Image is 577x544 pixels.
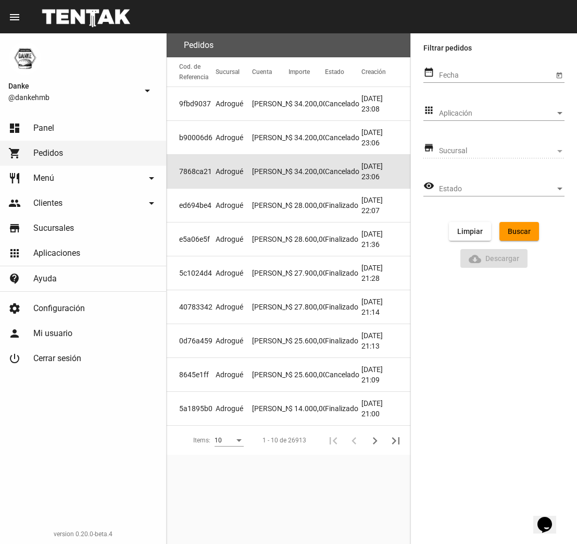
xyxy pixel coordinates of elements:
mat-cell: $ 34.200,00 [288,155,325,188]
mat-cell: [DATE] 23:08 [361,87,410,120]
mat-icon: menu [8,11,21,23]
mat-cell: [DATE] 21:13 [361,324,410,357]
mat-cell: [DATE] 21:36 [361,222,410,256]
mat-header-cell: Estado [325,57,361,86]
mat-header-cell: Creación [361,57,410,86]
button: Buscar [499,222,539,241]
mat-icon: store [423,142,434,154]
span: Cancelado [325,132,359,143]
span: Estado [439,185,555,193]
span: Cerrar sesión [33,353,81,364]
span: Configuración [33,303,85,314]
span: Adrogué [216,336,243,346]
mat-cell: $ 34.200,00 [288,121,325,154]
mat-icon: arrow_drop_down [141,84,154,97]
mat-icon: contact_support [8,273,21,285]
span: Mi usuario [33,328,72,339]
iframe: chat widget [533,502,567,534]
mat-cell: [PERSON_NAME] [252,222,288,256]
span: Clientes [33,198,62,208]
mat-icon: store [8,222,21,234]
mat-icon: people [8,197,21,209]
mat-cell: [PERSON_NAME] [252,324,288,357]
mat-cell: [DATE] 23:06 [361,121,410,154]
mat-cell: [PERSON_NAME] [252,358,288,391]
button: Primera [323,430,344,451]
mat-cell: $ 28.000,00 [288,189,325,222]
span: Cancelado [325,369,359,380]
mat-icon: apps [423,104,434,117]
mat-icon: restaurant [8,172,21,184]
mat-icon: apps [8,247,21,259]
div: 1 - 10 de 26913 [262,435,306,446]
mat-cell: e5a06e5f [167,222,216,256]
span: Ayuda [33,274,57,284]
span: Finalizado [325,268,358,278]
mat-cell: ed694be4 [167,189,216,222]
mat-cell: [PERSON_NAME] [252,121,288,154]
mat-select: Aplicación [439,109,565,118]
mat-cell: [DATE] 21:09 [361,358,410,391]
mat-icon: Descargar Reporte [469,253,481,265]
mat-cell: $ 34.200,00 [288,87,325,120]
mat-icon: settings [8,302,21,315]
flou-section-header: Pedidos [167,33,410,57]
span: Pedidos [33,148,63,158]
mat-cell: [PERSON_NAME] [252,256,288,290]
button: Descargar ReporteDescargar [460,249,528,268]
span: Finalizado [325,200,358,211]
span: Adrogué [216,234,243,244]
label: Filtrar pedidos [423,42,565,54]
span: Cancelado [325,98,359,109]
mat-cell: $ 27.900,00 [288,256,325,290]
mat-select: Items: [215,437,244,444]
button: Limpiar [449,222,491,241]
button: Open calendar [554,69,565,80]
span: Menú [33,173,54,183]
img: 1d4517d0-56da-456b-81f5-6111ccf01445.png [8,42,42,75]
mat-cell: [DATE] 23:06 [361,155,410,188]
mat-icon: arrow_drop_down [145,172,158,184]
span: Descargar [469,254,520,263]
div: Items: [193,435,210,446]
mat-cell: $ 28.600,00 [288,222,325,256]
mat-cell: [PERSON_NAME] [252,87,288,120]
mat-icon: dashboard [8,122,21,134]
span: Adrogué [216,369,243,380]
span: Adrogué [216,302,243,312]
mat-icon: shopping_cart [8,147,21,159]
mat-select: Sucursal [439,147,565,155]
mat-cell: [DATE] 22:07 [361,189,410,222]
mat-cell: [PERSON_NAME] [252,392,288,425]
mat-cell: $ 25.600,00 [288,324,325,357]
span: Adrogué [216,98,243,109]
mat-cell: 5a1895b0 [167,392,216,425]
span: Adrogué [216,403,243,414]
span: Finalizado [325,336,358,346]
span: Adrogué [216,268,243,278]
span: Limpiar [457,227,483,236]
span: Adrogué [216,132,243,143]
mat-cell: b90006d6 [167,121,216,154]
mat-icon: person [8,327,21,340]
span: Adrogué [216,200,243,211]
button: Última [385,430,406,451]
mat-cell: $ 14.000,00 [288,392,325,425]
mat-cell: [DATE] 21:14 [361,290,410,324]
span: Finalizado [325,403,358,414]
span: Finalizado [325,234,358,244]
mat-cell: 8645e1ff [167,358,216,391]
span: Cancelado [325,166,359,177]
span: @dankehmb [8,92,137,103]
mat-cell: $ 27.800,00 [288,290,325,324]
span: Aplicación [439,109,555,118]
input: Fecha [439,71,554,80]
span: Sucursal [439,147,555,155]
mat-cell: [DATE] 21:00 [361,392,410,425]
mat-header-cell: Sucursal [216,57,252,86]
mat-icon: power_settings_new [8,352,21,365]
span: 10 [215,437,222,444]
mat-cell: 5c1024d4 [167,256,216,290]
mat-cell: 7868ca21 [167,155,216,188]
mat-select: Estado [439,185,565,193]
